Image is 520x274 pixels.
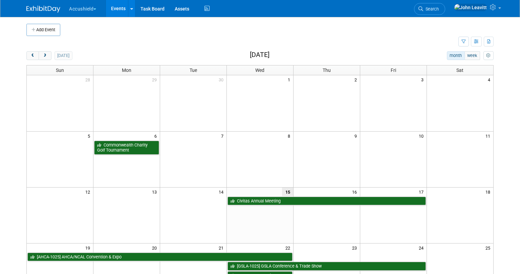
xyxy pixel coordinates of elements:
button: prev [26,51,39,60]
span: 28 [85,75,93,84]
span: 7 [220,132,226,140]
span: 2 [354,75,360,84]
span: Thu [323,67,331,73]
span: 14 [218,188,226,196]
span: 22 [285,243,293,252]
a: Commonwealth Charity Golf Tournament [94,141,159,155]
span: 30 [218,75,226,84]
span: 23 [351,243,360,252]
span: 16 [351,188,360,196]
span: Sat [456,67,463,73]
span: 19 [85,243,93,252]
span: 17 [418,188,427,196]
a: Civitas Annual Meeting [227,197,426,206]
span: 6 [154,132,160,140]
img: ExhibitDay [26,6,60,13]
span: 21 [218,243,226,252]
span: Mon [122,67,131,73]
button: myCustomButton [483,51,494,60]
span: Wed [255,67,264,73]
span: 13 [151,188,160,196]
a: [AHCA-1025] AHCA/NCAL Convention & Expo [27,253,292,261]
span: Sun [56,67,64,73]
span: 25 [485,243,493,252]
span: 12 [85,188,93,196]
span: 8 [287,132,293,140]
h2: [DATE] [250,51,269,59]
span: Fri [391,67,396,73]
span: 15 [282,188,293,196]
span: 10 [418,132,427,140]
span: 20 [151,243,160,252]
button: week [464,51,480,60]
span: 24 [418,243,427,252]
span: 11 [485,132,493,140]
span: 4 [487,75,493,84]
span: 1 [287,75,293,84]
span: 3 [420,75,427,84]
span: 18 [485,188,493,196]
img: John Leavitt [454,4,487,11]
a: Search [414,3,445,15]
i: Personalize Calendar [486,54,491,58]
button: [DATE] [55,51,72,60]
span: Search [423,6,439,12]
span: 29 [151,75,160,84]
span: 5 [87,132,93,140]
a: [GSLA-1025] GSLA Conference & Trade Show [227,262,426,271]
button: next [39,51,51,60]
button: Add Event [26,24,60,36]
span: Tue [190,67,197,73]
button: month [447,51,465,60]
span: 9 [354,132,360,140]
